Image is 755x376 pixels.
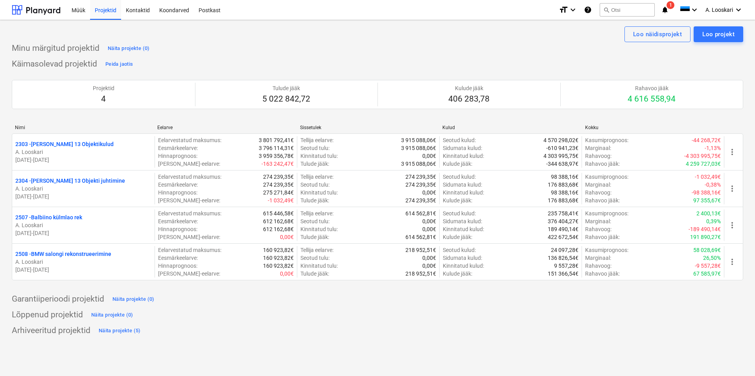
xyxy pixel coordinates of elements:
p: 2508 - BMW salongi rekonstrueerimine [15,250,111,258]
p: 4 259 727,03€ [686,160,721,168]
p: Kinnitatud tulu : [300,225,338,233]
div: Loo näidisprojekt [633,29,682,39]
p: Rahavoo jääk [628,84,676,92]
p: 406 283,78 [448,94,490,105]
p: Rahavoo jääk : [585,233,620,241]
p: Sidumata kulud : [443,144,482,152]
p: [DATE] - [DATE] [15,156,151,164]
div: 2304 -[PERSON_NAME] 13 Objekti juhtimineA. Looskari[DATE]-[DATE] [15,177,151,200]
p: Lõppenud projektid [12,309,83,320]
p: Seotud tulu : [300,254,330,262]
p: Tulude jääk : [300,160,329,168]
p: -610 941,23€ [546,144,578,152]
p: Hinnaprognoos : [158,262,197,270]
p: 614 562,81€ [405,233,436,241]
p: Hinnaprognoos : [158,225,197,233]
p: Tellija eelarve : [300,136,333,144]
p: 0,39% [706,217,721,225]
p: 98 388,16€ [551,173,578,181]
div: Näita projekte (0) [112,295,155,304]
p: Seotud kulud : [443,209,476,217]
p: 98 388,16€ [551,189,578,196]
div: Chat Widget [716,338,755,376]
p: Eesmärkeelarve : [158,144,198,152]
p: 67 585,97€ [693,270,721,278]
div: 2507 -Balbiino külmlao rekA. Looskari[DATE]-[DATE] [15,213,151,237]
p: 9 557,28€ [554,262,578,270]
p: 274 239,35€ [405,181,436,189]
p: Seotud kulud : [443,246,476,254]
p: Rahavoo jääk : [585,270,620,278]
p: 191 890,27€ [690,233,721,241]
p: A. Looskari [15,258,151,266]
p: 4 616 558,94 [628,94,676,105]
span: more_vert [727,184,737,193]
p: Rahavoog : [585,152,611,160]
p: Tulude jääk : [300,270,329,278]
p: Seotud kulud : [443,136,476,144]
p: 4 [93,94,114,105]
p: Tulude jääk : [300,233,329,241]
p: Käimasolevad projektid [12,59,97,70]
p: 4 303 995,75€ [543,152,578,160]
p: 24 097,28€ [551,246,578,254]
div: Loo projekt [702,29,735,39]
p: Marginaal : [585,144,611,152]
p: Rahavoo jääk : [585,196,620,204]
div: Nimi [15,125,151,130]
p: 3 915 088,06€ [401,144,436,152]
p: 274 239,35€ [263,181,294,189]
p: A. Looskari [15,148,151,156]
p: 176 883,68€ [548,181,578,189]
p: Kulude jääk : [443,160,472,168]
p: Eesmärkeelarve : [158,254,198,262]
p: 218 952,51€ [405,270,436,278]
p: Sidumata kulud : [443,181,482,189]
p: Tellija eelarve : [300,173,333,181]
p: Kinnitatud tulu : [300,262,338,270]
p: 4 570 298,02€ [543,136,578,144]
div: Peida jaotis [105,60,133,69]
p: 97 355,67€ [693,196,721,204]
p: [PERSON_NAME]-eelarve : [158,160,220,168]
p: 376 404,27€ [548,217,578,225]
p: -1,13% [705,144,721,152]
p: 58 028,69€ [693,246,721,254]
p: -189 490,14€ [689,225,721,233]
p: 160 923,82€ [263,262,294,270]
p: Eesmärkeelarve : [158,217,198,225]
p: Hinnaprognoos : [158,189,197,196]
p: -344 638,97€ [546,160,578,168]
p: 176 883,68€ [548,196,578,204]
p: 235 758,41€ [548,209,578,217]
p: Rahavoog : [585,189,611,196]
p: Tulude jääk : [300,196,329,204]
p: 614 562,81€ [405,209,436,217]
p: Tellija eelarve : [300,246,333,254]
p: Seotud kulud : [443,173,476,181]
p: [DATE] - [DATE] [15,229,151,237]
button: Näita projekte (0) [106,42,152,55]
p: Projektid [93,84,114,92]
p: -9 557,28€ [695,262,721,270]
p: 2304 - [PERSON_NAME] 13 Objekti juhtimine [15,177,125,185]
p: Kinnitatud tulu : [300,189,338,196]
p: A. Looskari [15,185,151,193]
p: [DATE] - [DATE] [15,266,151,274]
p: 160 923,82€ [263,254,294,262]
p: 0,00€ [280,233,294,241]
p: Kulude jääk [448,84,490,92]
p: 0,00€ [422,225,436,233]
p: Eelarvestatud maksumus : [158,173,221,181]
p: 2507 - Balbiino külmlao rek [15,213,82,221]
p: Marginaal : [585,254,611,262]
p: 0,00€ [422,262,436,270]
p: 275 271,84€ [263,189,294,196]
p: A. Looskari [15,221,151,229]
button: Loo projekt [694,26,743,42]
p: 422 672,54€ [548,233,578,241]
p: Tellija eelarve : [300,209,333,217]
p: 274 239,35€ [263,173,294,181]
p: -98 388,16€ [692,189,721,196]
p: Kulude jääk : [443,270,472,278]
